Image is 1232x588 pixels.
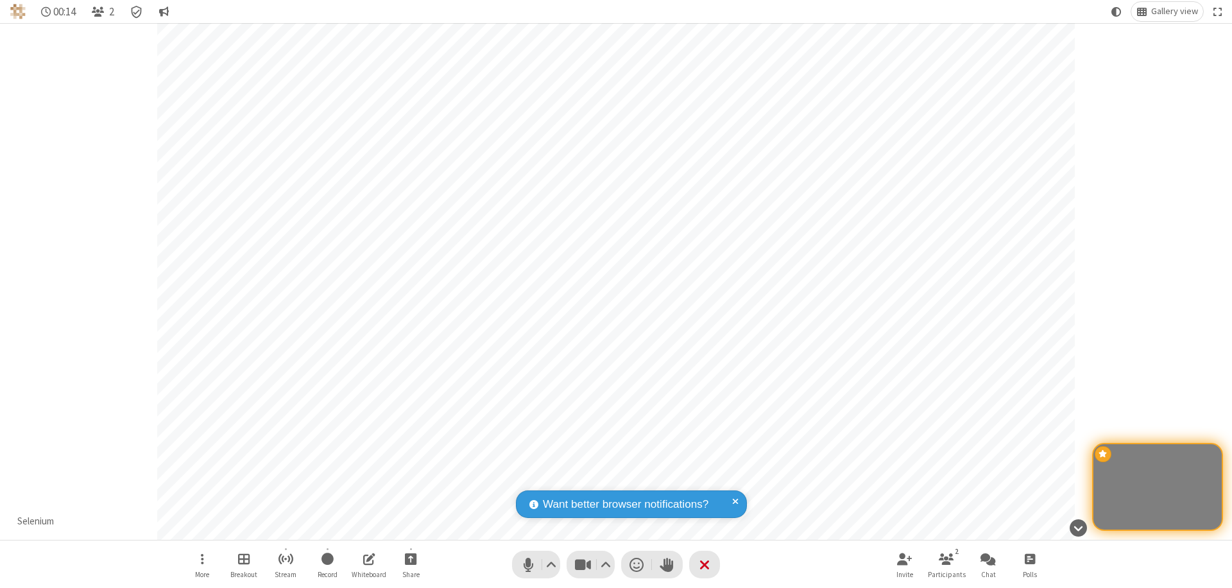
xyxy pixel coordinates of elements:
[350,546,388,583] button: Open shared whiteboard
[981,571,996,578] span: Chat
[13,514,59,529] div: Selenium
[597,551,615,578] button: Video setting
[308,546,346,583] button: Start recording
[109,6,114,18] span: 2
[1151,6,1198,17] span: Gallery view
[543,496,708,513] span: Want better browser notifications?
[896,571,913,578] span: Invite
[318,571,338,578] span: Record
[1208,2,1228,21] button: Fullscreen
[1106,2,1127,21] button: Using system theme
[621,551,652,578] button: Send a reaction
[969,546,1007,583] button: Open chat
[512,551,560,578] button: Mute (⌘+Shift+A)
[266,546,305,583] button: Start streaming
[195,571,209,578] span: More
[952,546,963,557] div: 2
[543,551,560,578] button: Audio settings
[36,2,81,21] div: Timer
[567,551,615,578] button: Stop video (⌘+Shift+V)
[1065,512,1091,543] button: Hide
[1011,546,1049,583] button: Open poll
[183,546,221,583] button: Open menu
[124,2,149,21] div: Meeting details Encryption enabled
[10,4,26,19] img: QA Selenium DO NOT DELETE OR CHANGE
[225,546,263,583] button: Manage Breakout Rooms
[652,551,683,578] button: Raise hand
[230,571,257,578] span: Breakout
[1131,2,1203,21] button: Change layout
[153,2,174,21] button: Conversation
[886,546,924,583] button: Invite participants (⌘+Shift+I)
[928,571,966,578] span: Participants
[1023,571,1037,578] span: Polls
[927,546,966,583] button: Open participant list
[352,571,386,578] span: Whiteboard
[53,6,76,18] span: 00:14
[402,571,420,578] span: Share
[86,2,119,21] button: Open participant list
[689,551,720,578] button: End or leave meeting
[275,571,296,578] span: Stream
[391,546,430,583] button: Start sharing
